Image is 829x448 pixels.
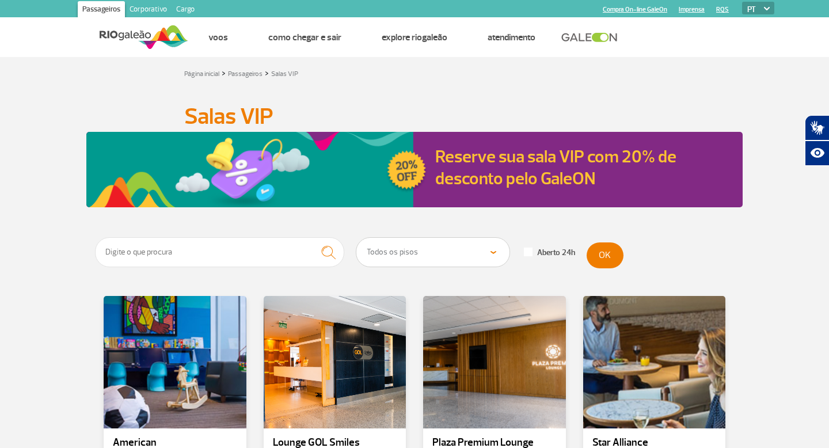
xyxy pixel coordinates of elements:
[172,1,199,20] a: Cargo
[78,1,125,20] a: Passageiros
[265,66,269,79] a: >
[184,107,645,126] h1: Salas VIP
[95,237,344,267] input: Digite o que procura
[805,115,829,141] button: Abrir tradutor de língua de sinais.
[716,6,729,13] a: RQS
[435,146,676,189] a: Reserve sua sala VIP com 20% de desconto pelo GaleON
[222,66,226,79] a: >
[805,141,829,166] button: Abrir recursos assistivos.
[382,32,447,43] a: Explore RIOgaleão
[524,248,575,258] label: Aberto 24h
[805,115,829,166] div: Plugin de acessibilidade da Hand Talk.
[228,70,263,78] a: Passageiros
[125,1,172,20] a: Corporativo
[184,70,219,78] a: Página inicial
[679,6,705,13] a: Imprensa
[268,32,341,43] a: Como chegar e sair
[271,70,298,78] a: Salas VIP
[208,32,228,43] a: Voos
[86,132,428,207] img: Reserve sua sala VIP com 20% de desconto pelo GaleON
[587,242,623,268] button: OK
[603,6,667,13] a: Compra On-line GaleOn
[488,32,535,43] a: Atendimento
